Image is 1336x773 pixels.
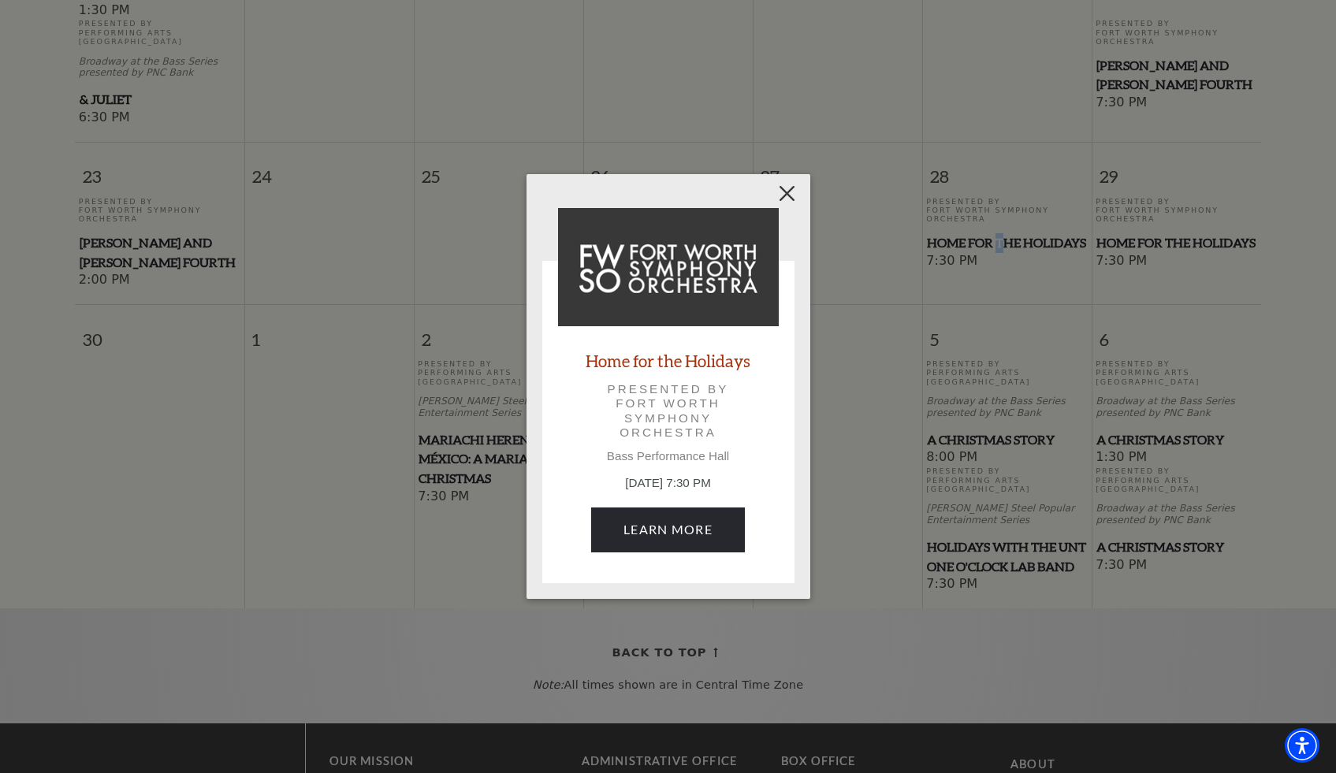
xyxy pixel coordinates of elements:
[558,208,779,326] img: Home for the Holidays
[772,179,802,209] button: Close
[1285,728,1319,763] div: Accessibility Menu
[558,449,779,463] p: Bass Performance Hall
[580,382,757,440] p: Presented by Fort Worth Symphony Orchestra
[586,350,750,371] a: Home for the Holidays
[558,474,779,492] p: [DATE] 7:30 PM
[591,507,745,552] a: November 28, 7:30 PM Learn More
